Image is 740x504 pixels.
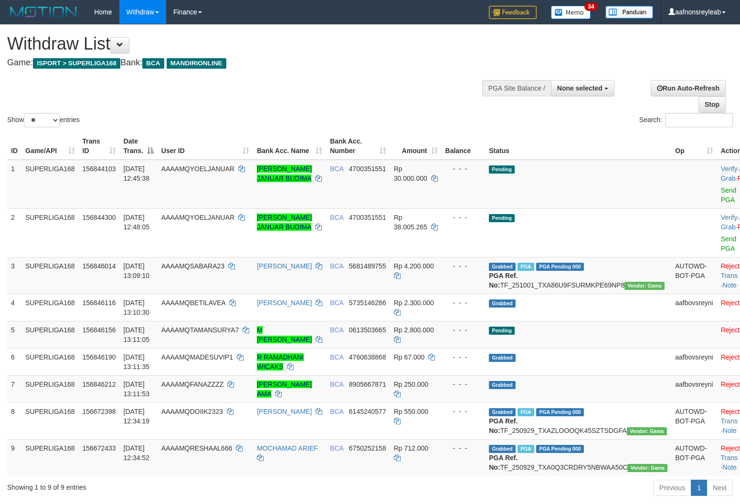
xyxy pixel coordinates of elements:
[536,263,584,271] span: PGA Pending
[21,257,79,294] td: SUPERLIGA168
[624,282,665,290] span: Vendor URL: https://trx31.1velocity.biz
[482,80,551,96] div: PGA Site Balance /
[124,214,150,231] span: [DATE] 12:48:05
[21,160,79,209] td: SUPERLIGA168
[257,326,312,343] a: M [PERSON_NAME]
[551,80,614,96] button: None selected
[394,408,428,415] span: Rp 550.000
[489,165,515,174] span: Pending
[79,133,120,160] th: Trans ID: activate to sort column ascending
[721,235,737,252] a: Send PGA
[257,299,312,307] a: [PERSON_NAME]
[489,299,516,308] span: Grabbed
[330,444,343,452] span: BCA
[21,375,79,402] td: SUPERLIGA168
[257,381,312,398] a: [PERSON_NAME] AMA
[394,444,428,452] span: Rp 712.000
[21,348,79,375] td: SUPERLIGA168
[124,444,150,462] span: [DATE] 12:34:52
[7,294,21,321] td: 4
[21,402,79,439] td: SUPERLIGA168
[349,408,386,415] span: Copy 6145240577 to clipboard
[671,439,717,476] td: AUTOWD-BOT-PGA
[394,299,434,307] span: Rp 2.300.000
[394,381,428,388] span: Rp 250.000
[7,257,21,294] td: 3
[721,381,740,388] a: Reject
[349,326,386,334] span: Copy 0613503665 to clipboard
[21,439,79,476] td: SUPERLIGA168
[707,480,733,496] a: Next
[489,214,515,222] span: Pending
[485,402,671,439] td: TF_250929_TXAZLOOOQK45SZTSDGFA
[536,408,584,416] span: PGA Pending
[349,165,386,173] span: Copy 4700351551 to clipboard
[671,294,717,321] td: aafbovsreyni
[489,272,518,289] b: PGA Ref. No:
[442,133,486,160] th: Balance
[651,80,726,96] a: Run Auto-Refresh
[551,6,591,19] img: Button%20Memo.svg
[7,160,21,209] td: 1
[161,326,239,334] span: AAAAMQTAMANSURYA7
[349,262,386,270] span: Copy 5681489755 to clipboard
[721,299,740,307] a: Reject
[445,407,482,416] div: - - -
[7,439,21,476] td: 9
[21,208,79,257] td: SUPERLIGA168
[7,321,21,348] td: 5
[394,165,427,182] span: Rp 30.000.000
[330,262,343,270] span: BCA
[489,263,516,271] span: Grabbed
[124,381,150,398] span: [DATE] 13:11:53
[390,133,442,160] th: Amount: activate to sort column ascending
[445,261,482,271] div: - - -
[489,417,518,434] b: PGA Ref. No:
[671,133,717,160] th: Op: activate to sort column ascending
[349,381,386,388] span: Copy 8905667871 to clipboard
[445,164,482,174] div: - - -
[167,58,226,69] span: MANDIRIONLINE
[83,165,116,173] span: 156844103
[142,58,164,69] span: BCA
[394,214,427,231] span: Rp 38.005.265
[489,381,516,389] span: Grabbed
[584,2,597,11] span: 34
[83,262,116,270] span: 156846014
[698,96,726,113] a: Stop
[330,326,343,334] span: BCA
[665,113,733,127] input: Search:
[158,133,253,160] th: User ID: activate to sort column ascending
[253,133,326,160] th: Bank Acc. Name: activate to sort column ascending
[83,444,116,452] span: 156672433
[489,454,518,471] b: PGA Ref. No:
[7,34,484,53] h1: Withdraw List
[627,427,667,435] span: Vendor URL: https://trx31.1velocity.biz
[394,262,434,270] span: Rp 4.200.000
[161,381,224,388] span: AAAAMQFANAZZZZ
[445,380,482,389] div: - - -
[721,262,740,270] a: Reject
[489,445,516,453] span: Grabbed
[485,257,671,294] td: TF_251001_TXA86U9FSURMKPE69NP8
[349,214,386,221] span: Copy 4700351551 to clipboard
[124,299,150,316] span: [DATE] 13:10:30
[7,375,21,402] td: 7
[7,113,80,127] label: Show entries
[83,326,116,334] span: 156846156
[7,133,21,160] th: ID
[330,299,343,307] span: BCA
[518,445,534,453] span: Marked by aafsoycanthlai
[83,214,116,221] span: 156844300
[124,262,150,279] span: [DATE] 13:09:10
[161,444,233,452] span: AAAAMQRESHAAL666
[33,58,120,69] span: ISPORT > SUPERLIGA168
[7,479,301,492] div: Showing 1 to 9 of 9 entries
[485,439,671,476] td: TF_250929_TXA0Q3CRDRY5NBWAA50C
[120,133,158,160] th: Date Trans.: activate to sort column descending
[445,325,482,335] div: - - -
[7,402,21,439] td: 8
[124,326,150,343] span: [DATE] 13:11:05
[124,353,150,370] span: [DATE] 13:11:35
[24,113,60,127] select: Showentries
